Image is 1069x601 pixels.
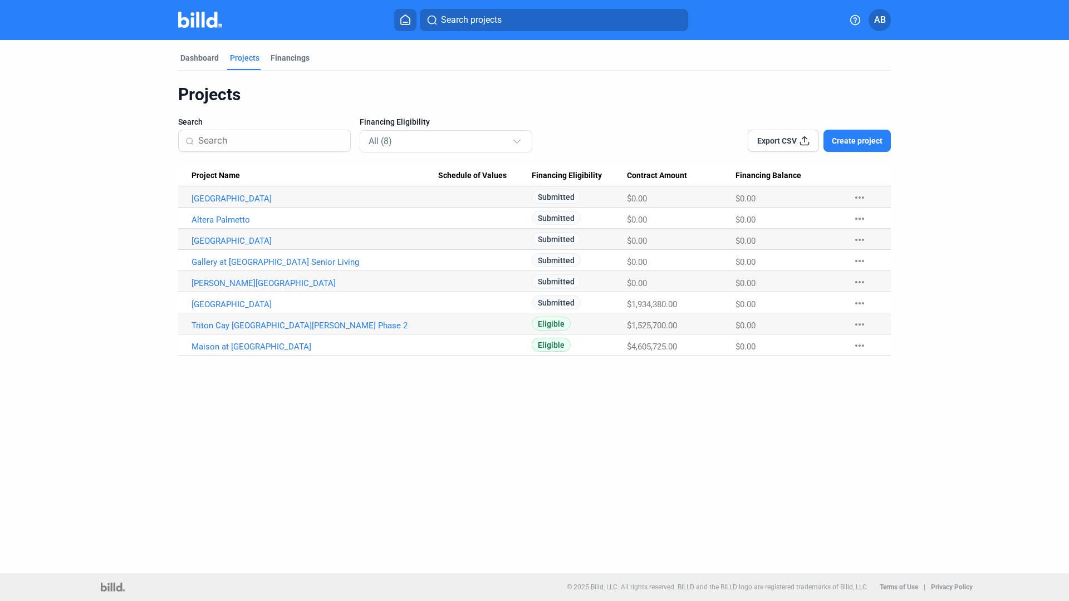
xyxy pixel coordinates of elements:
mat-icon: more_horiz [853,254,866,268]
span: Eligible [532,317,571,331]
span: $0.00 [735,278,756,288]
mat-select-trigger: All (8) [369,136,392,146]
a: [PERSON_NAME][GEOGRAPHIC_DATA] [192,278,438,288]
span: Schedule of Values [438,171,507,181]
span: $0.00 [627,215,647,225]
span: Submitted [532,211,581,225]
div: Schedule of Values [438,171,532,181]
a: [GEOGRAPHIC_DATA] [192,194,438,204]
span: $1,934,380.00 [627,299,677,309]
span: $0.00 [735,342,756,352]
span: Submitted [532,253,581,267]
div: Financing Balance [735,171,842,181]
span: $0.00 [735,321,756,331]
span: Project Name [192,171,240,181]
span: $0.00 [627,257,647,267]
span: Submitted [532,274,581,288]
span: Create project [832,135,882,146]
span: Submitted [532,232,581,246]
button: AB [869,9,891,31]
b: Privacy Policy [931,583,973,591]
div: Financings [271,52,310,63]
div: Dashboard [180,52,219,63]
button: Search projects [420,9,688,31]
span: $0.00 [735,257,756,267]
span: $0.00 [735,299,756,309]
mat-icon: more_horiz [853,318,866,331]
a: [GEOGRAPHIC_DATA] [192,236,438,246]
span: $0.00 [627,278,647,288]
span: Financing Balance [735,171,801,181]
div: Contract Amount [627,171,735,181]
mat-icon: more_horiz [853,297,866,310]
span: Contract Amount [627,171,687,181]
div: Project Name [192,171,438,181]
span: $0.00 [735,215,756,225]
button: Create project [823,130,891,152]
a: Maison at [GEOGRAPHIC_DATA] [192,342,438,352]
span: $0.00 [735,194,756,204]
div: Financing Eligibility [532,171,626,181]
p: | [924,583,925,591]
input: Search [198,129,344,152]
span: $0.00 [735,236,756,246]
a: [GEOGRAPHIC_DATA] [192,299,438,309]
span: Search projects [441,13,502,27]
span: Export CSV [757,135,797,146]
span: $1,525,700.00 [627,321,677,331]
img: logo [101,583,125,592]
button: Export CSV [748,130,819,152]
mat-icon: more_horiz [853,275,866,289]
img: Billd Company Logo [178,12,222,28]
span: Search [178,116,203,127]
a: Triton Cay [GEOGRAPHIC_DATA][PERSON_NAME] Phase 2 [192,321,438,331]
span: Financing Eligibility [532,171,602,181]
span: Submitted [532,190,581,204]
div: Projects [178,84,891,105]
span: Financing Eligibility [360,116,430,127]
span: Eligible [532,338,571,352]
a: Altera Palmetto [192,215,438,225]
b: Terms of Use [880,583,918,591]
mat-icon: more_horiz [853,191,866,204]
a: Gallery at [GEOGRAPHIC_DATA] Senior Living [192,257,438,267]
p: © 2025 Billd, LLC. All rights reserved. BILLD and the BILLD logo are registered trademarks of Bil... [567,583,869,591]
span: Submitted [532,295,581,309]
span: AB [874,13,886,27]
div: Projects [230,52,259,63]
mat-icon: more_horiz [853,233,866,247]
mat-icon: more_horiz [853,339,866,352]
span: $4,605,725.00 [627,342,677,352]
mat-icon: more_horiz [853,212,866,225]
span: $0.00 [627,194,647,204]
span: $0.00 [627,236,647,246]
